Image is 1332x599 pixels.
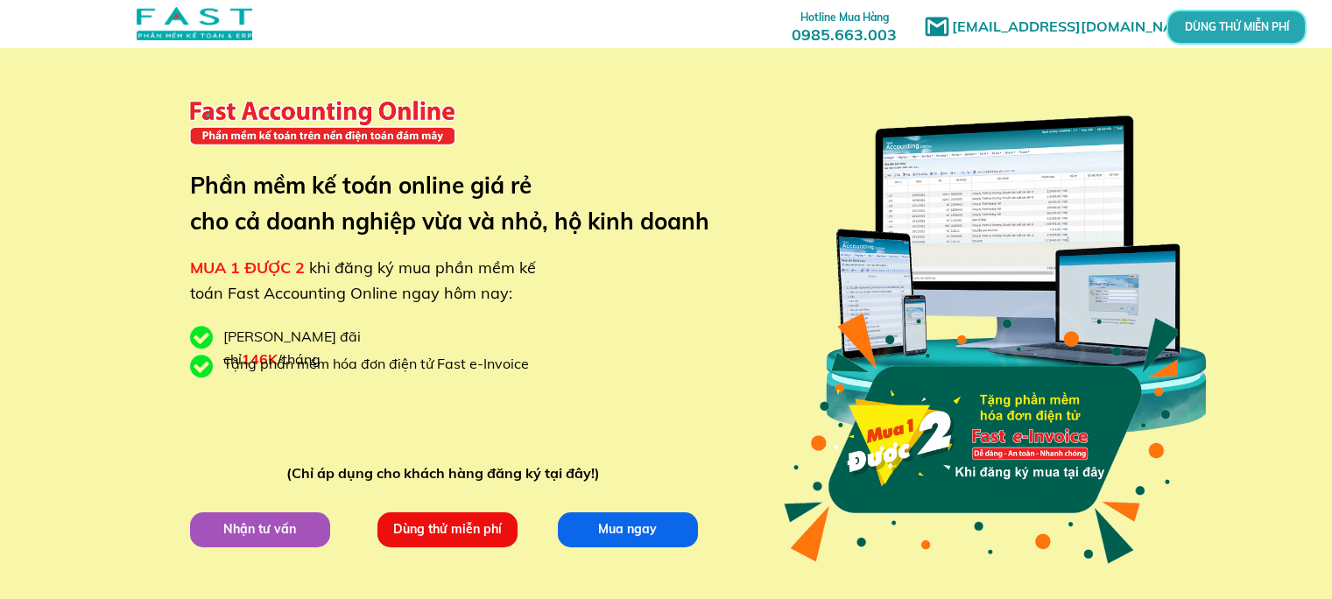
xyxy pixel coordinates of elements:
[286,462,608,485] div: (Chỉ áp dụng cho khách hàng đăng ký tại đây!)
[242,350,278,368] span: 146K
[377,511,517,546] p: Dùng thử miễn phí
[190,167,736,240] h3: Phần mềm kế toán online giá rẻ cho cả doanh nghiệp vừa và nhỏ, hộ kinh doanh
[190,257,536,303] span: khi đăng ký mua phần mềm kế toán Fast Accounting Online ngay hôm nay:
[772,6,916,44] h3: 0985.663.003
[190,257,305,278] span: MUA 1 ĐƯỢC 2
[189,511,329,546] p: Nhận tư vấn
[952,16,1210,39] h1: [EMAIL_ADDRESS][DOMAIN_NAME]
[223,353,542,376] div: Tặng phần mềm hóa đơn điện tử Fast e-Invoice
[223,326,451,370] div: [PERSON_NAME] đãi chỉ /tháng
[1215,22,1258,32] p: DÙNG THỬ MIỄN PHÍ
[557,511,697,546] p: Mua ngay
[800,11,889,24] span: Hotline Mua Hàng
